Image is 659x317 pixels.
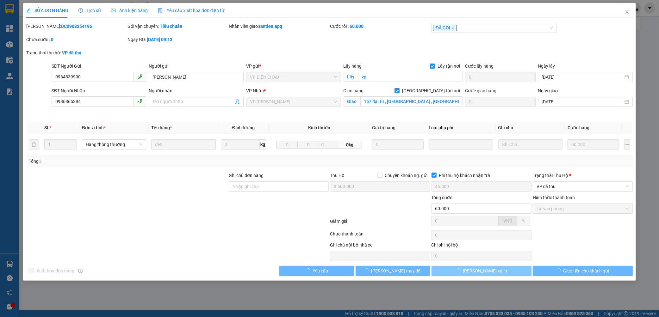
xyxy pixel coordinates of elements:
[426,122,495,134] th: Loại phụ phí
[29,158,254,165] div: Tổng: 1
[432,266,532,276] button: [PERSON_NAME] và In
[137,99,142,104] span: phone
[229,173,264,178] label: Ghi chú đơn hàng
[232,125,255,130] span: Định lượng
[235,99,240,104] span: user-add
[26,8,31,13] span: edit
[158,8,163,13] img: icon
[432,241,532,251] div: Chi phí nội bộ
[563,267,609,274] span: Giao tiền cho khách gửi
[44,125,49,130] span: SL
[344,96,360,107] span: Giao
[149,63,244,70] div: Người gửi
[433,25,457,31] span: ĐÃ GỌI
[151,125,172,130] span: Tên hàng
[568,125,589,130] span: Cước hàng
[127,36,227,43] div: Ngày GD:
[86,140,142,149] span: Hàng thông thường
[259,24,282,29] b: tantien.apq
[330,230,431,241] div: Chưa thanh toán
[350,24,364,29] b: 60.000
[556,268,563,273] span: loading
[533,266,633,276] button: Giao tiền cho khách gửi
[127,23,227,30] div: Gói vận chuyển:
[158,8,225,13] span: Yêu cầu xuất hóa đơn điện tử
[568,139,619,149] input: 0
[250,72,337,82] span: VP DIỄN CHÂU
[308,125,330,130] span: Kích thước
[538,88,558,93] label: Ngày giao
[435,63,463,70] span: Lấy tận nơi
[330,23,430,30] div: Cước rồi :
[151,139,215,149] input: VD: Bàn, Ghế
[330,218,431,229] div: Giảm giá
[624,139,630,149] button: plus
[451,27,454,30] span: close
[147,37,172,42] b: [DATE] 09:13
[313,267,328,274] span: Yêu cầu
[465,72,536,82] input: Cước lấy hàng
[364,268,371,273] span: loading
[538,64,555,69] label: Ngày lấy
[149,87,244,94] div: Người nhận
[372,139,424,149] input: 0
[465,64,494,69] label: Cước lấy hàng
[246,88,264,93] span: VP Nhận
[533,195,575,200] label: Hình thức thanh toán
[246,63,341,70] div: VP gửi
[344,88,364,93] span: Giao hàng
[463,267,507,274] span: [PERSON_NAME] và In
[26,36,126,43] div: Chưa cước :
[537,204,629,213] span: Tại văn phòng
[618,3,636,21] button: Close
[52,87,146,94] div: SĐT Người Nhận
[382,172,430,179] span: Chuyển khoản ng. gửi
[533,172,633,179] div: Trạng thái Thu Hộ
[537,182,629,191] span: VP đã thu
[260,139,266,149] span: kg
[330,173,345,178] span: Thu Hộ
[34,267,77,274] span: Xuất hóa đơn hàng
[78,8,83,13] span: clock-circle
[344,64,362,69] span: Lấy hàng
[456,268,463,273] span: loading
[82,125,106,130] span: Đơn vị tính
[522,218,525,223] span: %
[78,8,101,13] span: Lịch sử
[319,141,338,149] input: C
[465,97,536,107] input: Cước giao hàng
[29,139,39,149] button: delete
[229,23,329,30] div: Nhân viên giao:
[542,98,624,105] input: Ngày giao
[160,24,182,29] b: Tiêu chuẩn
[625,9,630,14] span: close
[432,195,452,200] span: Tổng cước
[279,266,354,276] button: Yêu cầu
[437,172,493,179] span: Phí thu hộ khách nhận trả
[26,49,152,56] div: Trạng thái thu hộ:
[372,125,395,130] span: Giá trị hàng
[338,141,362,149] span: 0kg
[297,141,319,149] input: R
[51,37,53,42] b: 0
[61,24,92,29] b: DC0908254196
[111,8,148,13] span: Ảnh kiện hàng
[496,122,565,134] th: Ghi chú
[52,63,146,70] div: SĐT Người Gửi
[371,267,422,274] span: [PERSON_NAME] thay đổi
[358,72,463,82] input: Lấy tận nơi
[344,72,358,82] span: Lấy
[503,218,512,223] span: VND
[465,88,496,93] label: Cước giao hàng
[229,181,329,192] input: Ghi chú đơn hàng
[498,139,563,149] input: Ghi Chú
[78,269,83,273] span: info-circle
[250,97,337,107] span: VP NGỌC HỒI
[276,141,298,149] input: D
[111,8,115,13] span: picture
[137,74,142,79] span: phone
[330,241,430,251] div: Ghi chú nội bộ nhà xe
[542,74,624,81] input: Ngày lấy
[62,50,82,55] b: VP đã thu
[306,268,313,273] span: loading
